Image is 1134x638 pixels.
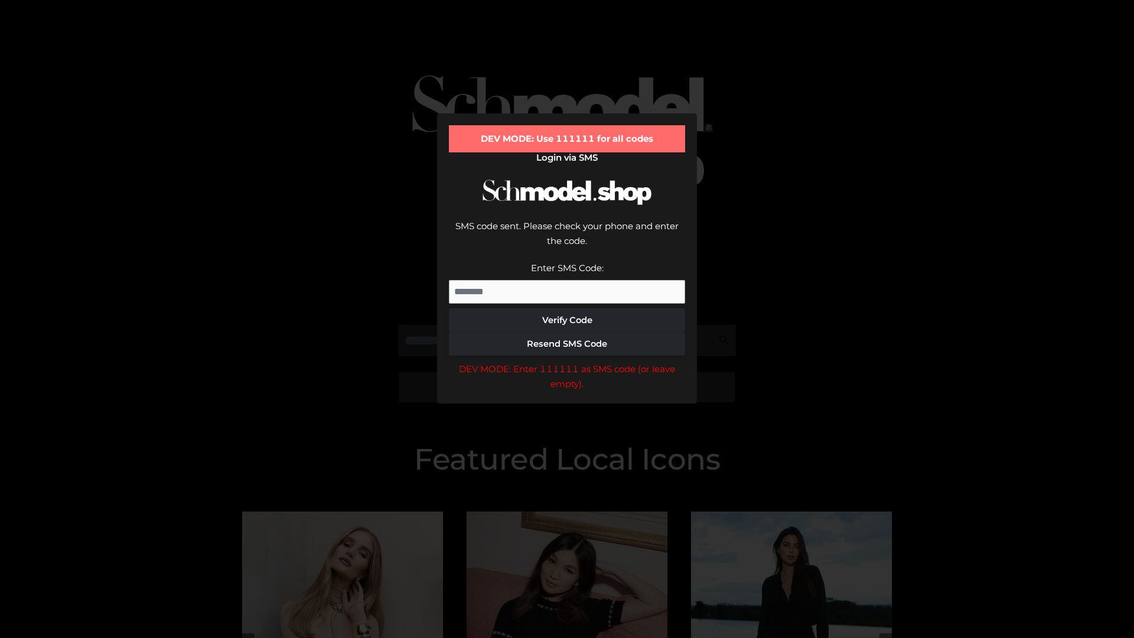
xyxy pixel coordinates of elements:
[478,169,656,216] img: Schmodel Logo
[449,219,685,261] div: SMS code sent. Please check your phone and enter the code.
[449,332,685,356] button: Resend SMS Code
[449,152,685,163] h2: Login via SMS
[531,262,604,274] label: Enter SMS Code:
[449,308,685,332] button: Verify Code
[449,125,685,152] div: DEV MODE: Use 111111 for all codes
[449,362,685,392] div: DEV MODE: Enter 111111 as SMS code (or leave empty).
